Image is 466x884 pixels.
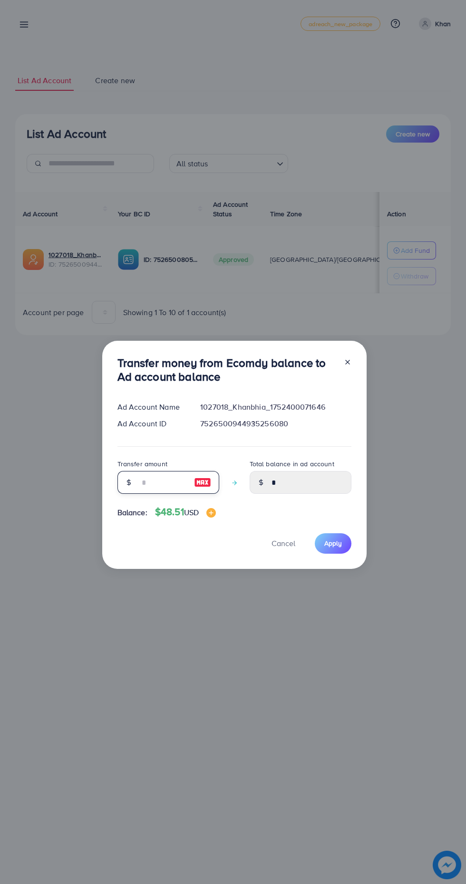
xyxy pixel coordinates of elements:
[110,402,193,413] div: Ad Account Name
[110,418,193,429] div: Ad Account ID
[184,507,199,518] span: USD
[324,538,342,548] span: Apply
[315,533,351,554] button: Apply
[193,418,359,429] div: 7526500944935256080
[155,506,216,518] h4: $48.51
[260,533,307,554] button: Cancel
[193,402,359,413] div: 1027018_Khanbhia_1752400071646
[272,538,295,548] span: Cancel
[117,356,336,384] h3: Transfer money from Ecomdy balance to Ad account balance
[250,459,334,469] label: Total balance in ad account
[194,477,211,488] img: image
[117,507,147,518] span: Balance:
[117,459,167,469] label: Transfer amount
[206,508,216,518] img: image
